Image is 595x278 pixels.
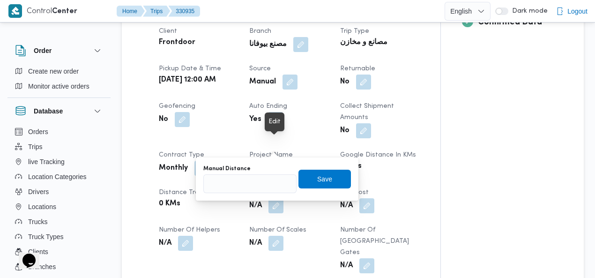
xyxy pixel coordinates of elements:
[268,116,281,128] div: Edit
[159,28,177,34] span: Client
[567,6,588,17] span: Logout
[28,231,63,242] span: Truck Types
[340,125,350,136] b: No
[28,156,65,167] span: live Tracking
[317,173,332,185] span: Save
[159,198,180,210] b: 0 KMs
[340,152,416,158] span: Google distance in KMs
[28,261,56,272] span: Branches
[11,184,107,199] button: Drivers
[159,75,216,86] b: [DATE] 12:00 AM
[28,141,43,152] span: Trips
[340,227,409,255] span: Number of [GEOGRAPHIC_DATA] Gates
[159,238,171,249] b: N/A
[203,165,251,173] label: Manual Distance
[249,76,276,88] b: Manual
[159,103,195,109] span: Geofencing
[159,189,216,195] span: Distance Traveled
[11,214,107,229] button: Trucks
[340,76,350,88] b: No
[552,2,591,21] button: Logout
[249,200,262,211] b: N/A
[159,152,204,158] span: Contract Type
[249,103,287,109] span: Auto Ending
[11,154,107,169] button: live Tracking
[340,37,387,48] b: مصانع و مخازن
[11,169,107,184] button: Location Categories
[168,6,200,17] button: 330935
[159,66,221,72] span: Pickup date & time
[249,238,262,249] b: N/A
[249,39,287,50] b: مصنع بيوفانا
[52,8,77,15] b: Center
[7,64,111,98] div: Order
[340,200,353,211] b: N/A
[11,259,107,274] button: Branches
[28,66,79,77] span: Create new order
[15,45,103,56] button: Order
[28,216,47,227] span: Trucks
[340,66,375,72] span: Returnable
[249,152,293,158] span: Project Name
[159,227,220,233] span: Number of Helpers
[11,244,107,259] button: Clients
[28,186,49,197] span: Drivers
[249,28,271,34] span: Branch
[508,8,548,15] span: Dark mode
[340,103,394,120] span: Collect Shipment Amounts
[28,171,87,182] span: Location Categories
[28,126,48,137] span: Orders
[11,124,107,139] button: Orders
[9,240,39,269] iframe: chat widget
[298,170,351,188] button: Save
[11,199,107,214] button: Locations
[249,114,261,125] b: Yes
[15,105,103,117] button: Database
[34,105,63,117] h3: Database
[11,139,107,154] button: Trips
[28,81,89,92] span: Monitor active orders
[8,4,22,18] img: X8yXhbKr1z7QwAAAABJRU5ErkJggg==
[159,37,195,48] b: Frontdoor
[11,79,107,94] button: Monitor active orders
[340,28,369,34] span: Trip Type
[249,66,271,72] span: Source
[143,6,170,17] button: Trips
[159,163,188,174] b: Monthly
[11,64,107,79] button: Create new order
[117,6,145,17] button: Home
[340,260,353,271] b: N/A
[11,229,107,244] button: Truck Types
[34,45,52,56] h3: Order
[28,201,56,212] span: Locations
[159,114,168,125] b: No
[249,227,306,233] span: Number of Scales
